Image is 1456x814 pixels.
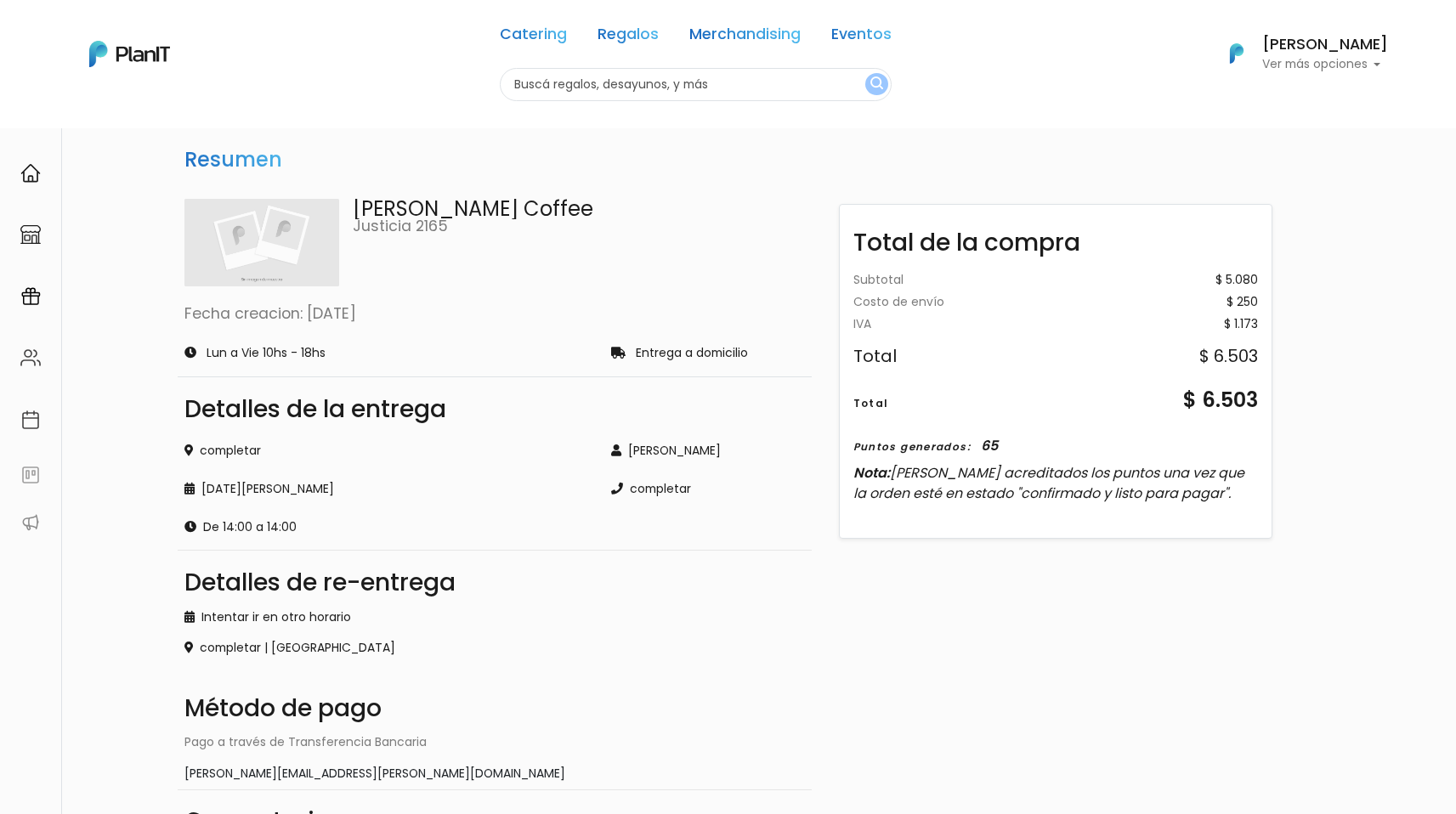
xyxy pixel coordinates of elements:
div: 65 [981,435,998,455]
span: [PERSON_NAME] acreditados los puntos una vez que la orden esté en estado "confirmado y listo para... [853,462,1244,502]
img: PlanIt Logo [1218,35,1255,72]
div: De 14:00 a 14:00 [184,518,592,536]
button: PlanIt Logo [PERSON_NAME] Ver más opciones [1208,31,1388,76]
div: Pago a través de Transferencia Bancaria [184,733,805,751]
p: Nota: [853,462,1258,503]
img: partners-52edf745621dab592f3b2c58e3bca9d71375a7ef29c3b500c9f145b62cc070d4.svg [20,512,41,533]
p: Lun a Vie 10hs - 18hs [207,348,326,359]
h6: [PERSON_NAME] [1262,37,1388,53]
img: PlanIt Logo [89,41,170,67]
a: Catering [500,27,567,48]
img: people-662611757002400ad9ed0e3c099ab2801c6687ba6c219adb57efc949bc21e19d.svg [20,348,41,368]
img: calendar-87d922413cdce8b2cf7b7f5f62616a5cf9e4887200fb71536465627b3292af00.svg [20,410,41,430]
p: Fecha creacion: [DATE] [184,307,805,322]
div: Subtotal [853,274,904,286]
img: marketplace-4ceaa7011d94191e9ded77b95e3339b90024bf715f7c57f8cf31f2d8c509eaba.svg [20,224,41,245]
div: $ 1.173 [1224,318,1258,330]
h3: Resumen [178,141,289,179]
p: Entrega a domicilio [636,348,748,359]
div: $ 250 [1227,296,1258,308]
div: IVA [853,318,871,330]
a: Regalos [598,27,659,48]
div: Intentar ir en otro horario [184,608,805,626]
a: Eventos [831,27,892,48]
a: Merchandising [689,27,801,48]
div: [DATE][PERSON_NAME] [184,480,592,498]
div: [PERSON_NAME] [611,442,804,460]
input: Buscá regalos, desayunos, y más [500,68,892,101]
div: completar | [GEOGRAPHIC_DATA] [184,639,805,657]
p: Justicia 2165 [353,219,805,235]
img: feedback-78b5a0c8f98aac82b08bfc38622c3050aee476f2c9584af64705fc4e61158814.svg [20,465,41,485]
div: Detalles de re-entrega [184,571,805,595]
div: Método de pago [184,691,805,726]
p: Ver más opciones [1262,59,1388,71]
div: Total de la compra [840,212,1272,261]
div: $ 5.080 [1215,274,1258,286]
img: planit_placeholder-9427b205c7ae5e9bf800e9d23d5b17a34c4c1a44177066c4629bad40f2d9547d.png [184,199,340,287]
div: [PERSON_NAME][EMAIL_ADDRESS][PERSON_NAME][DOMAIN_NAME] [184,765,805,783]
div: Detalles de la entrega [184,398,805,421]
div: $ 6.503 [1199,347,1258,364]
div: completar [611,480,804,498]
img: campaigns-02234683943229c281be62815700db0a1741e53638e28bf9629b52c665b00959.svg [20,286,41,307]
div: $ 6.503 [1183,384,1258,415]
img: search_button-432b6d5273f82d61273b3651a40e1bd1b912527efae98b1b7a1b2c0702e16a8d.svg [870,76,883,93]
p: [PERSON_NAME] Coffee [353,199,805,219]
img: home-e721727adea9d79c4d83392d1f703f7f8bce08238fde08b1acbfd93340b81755.svg [20,163,41,184]
div: Total [853,347,897,364]
div: Total [853,395,889,410]
div: completar [184,442,592,460]
div: Costo de envío [853,296,944,308]
div: Puntos generados: [853,438,971,454]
